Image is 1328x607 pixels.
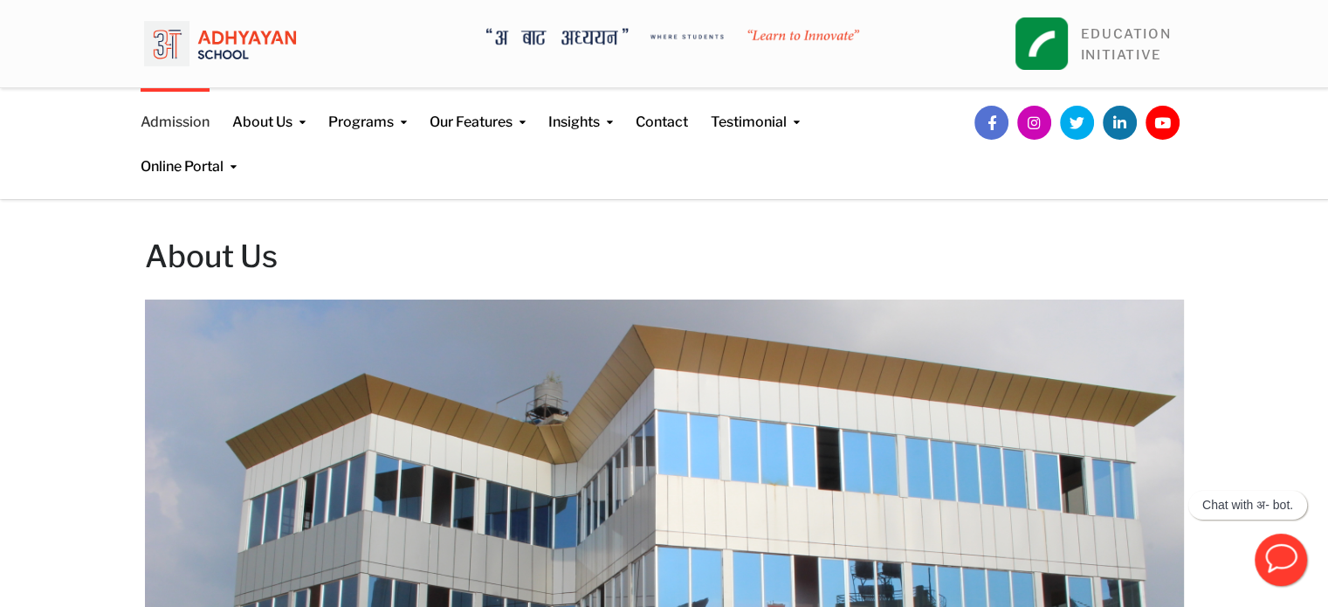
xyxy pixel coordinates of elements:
[141,88,210,133] a: Admission
[328,88,407,133] a: Programs
[548,88,613,133] a: Insights
[141,133,237,177] a: Online Portal
[232,88,306,133] a: About Us
[430,88,526,133] a: Our Features
[636,88,688,133] a: Contact
[711,88,800,133] a: Testimonial
[1202,498,1293,513] p: Chat with अ- bot.
[144,13,296,74] img: logo
[486,28,859,45] img: A Bata Adhyayan where students learn to Innovate
[145,235,1184,278] h2: About Us
[1081,26,1171,63] a: EDUCATIONINITIATIVE
[1015,17,1068,70] img: square_leapfrog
